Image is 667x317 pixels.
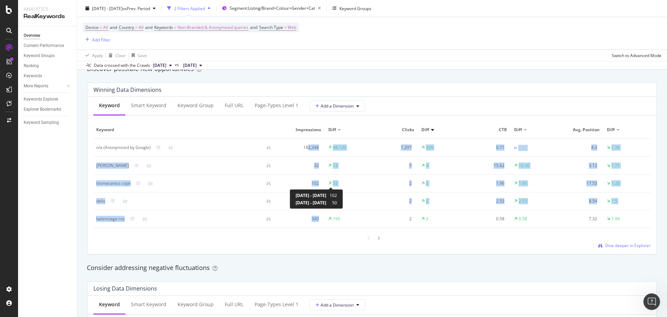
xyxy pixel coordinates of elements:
[611,180,620,187] div: 1.26
[174,5,205,11] div: 2 Filters Applied
[333,163,338,169] div: 13
[339,5,371,11] div: Keyword Groups
[24,82,48,90] div: More Reports
[561,144,598,151] div: 8.3
[24,96,72,103] a: Keywords Explorer
[468,127,507,133] span: CTR
[129,50,147,61] button: Save
[183,62,197,69] span: 2025 Aug. 25th
[468,144,504,151] div: 0.71
[24,13,71,21] div: RealKeywords
[24,6,71,13] div: Analytics
[519,163,529,169] div: 10.36
[426,180,428,187] div: 2
[250,24,257,30] span: and
[561,198,598,204] div: 8.54
[519,198,527,204] div: 2.53
[99,301,120,308] div: Keyword
[131,102,166,109] div: Smart Keyword
[178,23,248,32] span: Non-Branded & Anonymized queries
[225,301,244,308] div: Full URL
[330,192,337,198] span: 102
[426,198,428,204] div: 2
[426,144,433,151] div: 326
[426,163,428,169] div: 4
[611,144,620,151] div: 1.36
[145,24,153,30] span: and
[310,101,365,112] button: Add a Dimension
[24,62,72,70] a: Ranking
[24,82,65,90] a: More Reports
[94,62,150,69] div: Data crossed with the Crawls
[333,144,346,151] div: 48,120
[24,119,72,126] a: Keyword Sampling
[93,285,157,292] div: Losing Data Dimensions
[561,163,598,169] div: 3.12
[598,243,651,248] a: Dive deeper in Explorer
[519,180,527,187] div: 1.96
[468,180,504,187] div: 1.96
[24,72,72,80] a: Keywords
[519,216,527,222] div: 0.58
[225,102,244,109] div: Full URL
[607,127,615,133] span: Diff
[178,102,214,109] div: Keyword Group
[643,293,660,310] iframe: Intercom live chat
[131,301,166,308] div: Smart Keyword
[609,50,661,61] button: Switch to Advanced Mode
[288,23,296,32] span: Web
[296,200,326,206] span: [DATE] - [DATE]
[333,180,338,187] div: 52
[24,32,40,39] div: Overview
[24,42,64,49] div: Content Performance
[96,198,105,204] div: delis
[164,3,213,14] button: 2 Filters Applied
[468,216,504,222] div: 0.58
[135,24,138,30] span: =
[119,24,134,30] span: Country
[100,24,102,30] span: =
[103,23,108,32] span: All
[92,52,103,58] div: Apply
[611,216,620,222] div: 1.99
[24,42,72,49] a: Content Performance
[518,145,527,151] div: 0.01
[259,24,283,30] span: Search Type
[561,180,598,187] div: 17.53
[154,24,173,30] span: Keywords
[375,144,412,151] div: 1,297
[375,216,412,222] div: 2
[426,216,428,222] div: 2
[282,198,319,204] div: 79
[96,180,131,187] div: biomecanics copii
[611,198,617,204] div: 1.5
[332,200,337,206] span: 50
[282,180,319,187] div: 102
[93,86,162,93] div: Winning Data Dimensions
[153,62,166,69] span: 2025 Sep. 10th
[375,198,412,204] div: 2
[87,263,657,272] div: Consider addressing negative fluctuations
[106,50,126,61] button: Clear
[282,144,319,151] div: 182,348
[178,301,214,308] div: Keyword Group
[255,102,298,109] div: Page-Types Level 1
[180,61,205,70] button: [DATE]
[468,163,504,169] div: 15.62
[421,127,429,133] span: Diff
[375,127,414,133] span: Clicks
[83,35,110,44] button: Add Filter
[468,198,504,204] div: 2.53
[139,23,143,32] span: All
[24,96,58,103] div: Keywords Explorer
[24,106,61,113] div: Explorer Bookmarks
[284,24,287,30] span: =
[92,5,123,11] span: [DATE] - [DATE]
[561,127,600,133] span: Avg. Position
[255,301,298,308] div: Page-Types Level 1
[333,216,340,222] div: 195
[328,127,336,133] span: Diff
[83,3,158,14] button: [DATE] - [DATE]vsPrev. Period
[310,299,365,310] button: Add a Dimension
[375,163,412,169] div: 5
